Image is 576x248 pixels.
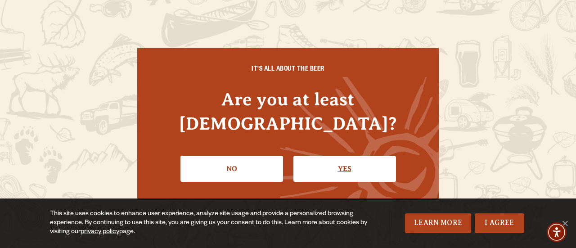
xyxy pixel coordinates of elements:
[81,229,119,236] a: privacy policy
[50,210,369,237] div: This site uses cookies to enhance user experience, analyze site usage and provide a personalized ...
[155,66,421,74] h6: IT'S ALL ABOUT THE BEER
[155,87,421,135] h4: Are you at least [DEMOGRAPHIC_DATA]?
[180,156,283,182] a: No
[547,222,567,242] div: Accessibility Menu
[293,156,396,182] a: Confirm I'm 21 or older
[405,213,471,233] a: Learn More
[475,213,524,233] a: I Agree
